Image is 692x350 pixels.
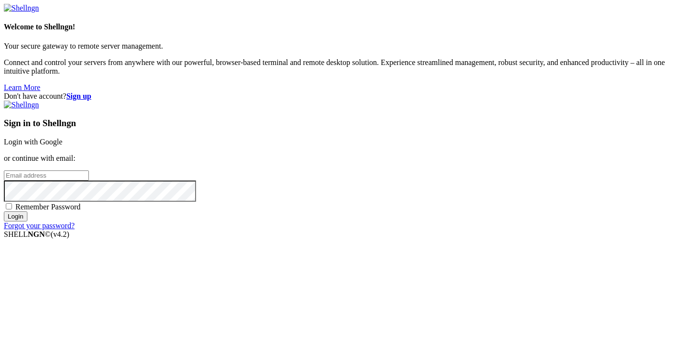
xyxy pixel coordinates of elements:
[4,211,27,221] input: Login
[4,118,688,129] h3: Sign in to Shellngn
[6,203,12,209] input: Remember Password
[4,170,89,181] input: Email address
[4,154,688,163] p: or continue with email:
[4,42,688,51] p: Your secure gateway to remote server management.
[4,4,39,13] img: Shellngn
[51,230,70,238] span: 4.2.0
[4,58,688,76] p: Connect and control your servers from anywhere with our powerful, browser-based terminal and remo...
[4,221,74,230] a: Forgot your password?
[66,92,91,100] a: Sign up
[4,23,688,31] h4: Welcome to Shellngn!
[15,203,81,211] span: Remember Password
[4,138,62,146] a: Login with Google
[4,83,40,91] a: Learn More
[4,101,39,109] img: Shellngn
[28,230,45,238] b: NGN
[4,230,69,238] span: SHELL ©
[4,92,688,101] div: Don't have account?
